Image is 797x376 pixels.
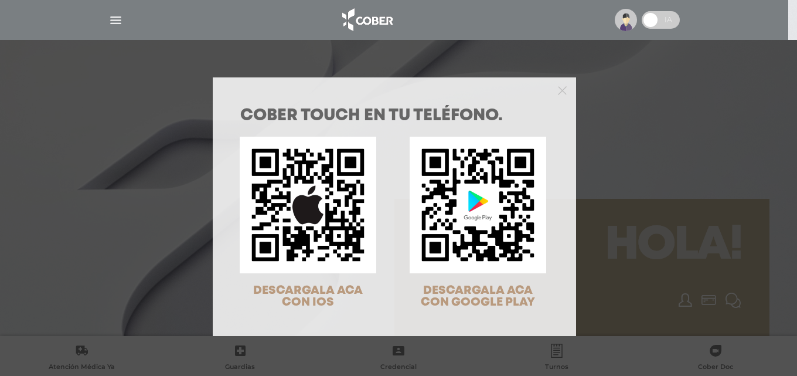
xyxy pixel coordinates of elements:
h1: COBER TOUCH en tu teléfono. [240,108,549,124]
span: DESCARGALA ACA CON GOOGLE PLAY [421,285,535,308]
img: qr-code [240,137,376,273]
span: DESCARGALA ACA CON IOS [253,285,363,308]
img: qr-code [410,137,546,273]
button: Close [558,84,567,95]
